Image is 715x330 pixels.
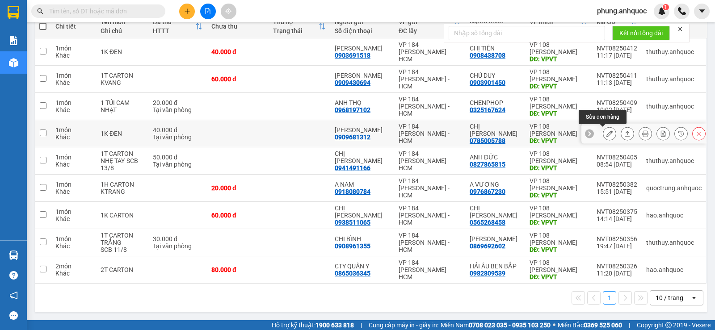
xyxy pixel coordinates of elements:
span: Kết nối tổng đài [619,28,663,38]
div: 0976867230 [470,188,505,195]
div: NVT08250409 [597,99,637,106]
div: VP 184 [PERSON_NAME] - HCM [399,177,461,199]
th: Toggle SortBy [148,15,207,38]
div: 0982809539 [470,270,505,277]
div: 30.000 đ [153,235,202,242]
div: Khác [55,242,92,250]
th: Toggle SortBy [269,15,330,38]
img: logo-vxr [8,6,19,19]
div: hao.anhquoc [646,212,702,219]
strong: 1900 633 818 [315,322,354,329]
div: Tại văn phòng [153,242,202,250]
div: Khác [55,215,92,222]
div: VP 108 [PERSON_NAME] [530,232,588,246]
img: icon-new-feature [658,7,666,15]
div: DĐ: VPVT [530,164,588,171]
div: 40.000 đ [153,126,202,134]
div: thuthuy.anhquoc [646,75,702,83]
div: DĐ: VPVT [530,110,588,117]
div: VP 184 [PERSON_NAME] - HCM [399,68,461,90]
div: 15:51 [DATE] [597,188,637,195]
div: 19:47 [DATE] [597,242,637,250]
span: search [37,8,43,14]
div: NVT08250411 [597,72,637,79]
div: 80.000 đ [211,266,264,273]
div: thuthuy.anhquoc [646,239,702,246]
div: VP 184 [PERSON_NAME] - HCM [399,41,461,63]
div: 1 món [55,126,92,134]
div: 1T CARTON [101,150,144,157]
div: VP 108 [PERSON_NAME] [530,205,588,219]
div: 11:17 [DATE] [597,52,637,59]
div: VP 184 [PERSON_NAME] - HCM [399,205,461,226]
div: Tại văn phòng [153,134,202,141]
div: 08:54 [DATE] [597,161,637,168]
button: caret-down [694,4,710,19]
div: VP 108 [PERSON_NAME] [530,41,588,55]
span: notification [9,291,18,300]
div: NHẸ TAY-SCB 13/8 [101,157,144,171]
div: 10:02 [DATE] [597,106,637,113]
div: Khác [55,106,92,113]
div: 1K ĐEN [101,48,144,55]
div: Tại văn phòng [153,106,202,113]
div: VP 184 [PERSON_NAME] - HCM [399,150,461,171]
div: 0903691518 [335,52,370,59]
span: question-circle [9,271,18,280]
span: Miền Bắc [558,320,622,330]
strong: 0369 525 060 [584,322,622,329]
div: DĐ: VPVT [530,246,588,253]
div: 10 / trang [656,293,683,302]
div: VP 108 [PERSON_NAME] [530,123,588,137]
div: thuthuy.anhquoc [646,48,702,55]
span: Gửi: [8,8,21,18]
div: 1T CARTON TRẮNG [101,232,144,246]
div: CHENPHOP [470,99,521,106]
div: Sửa đơn hàng [579,110,627,124]
div: VP 184 [PERSON_NAME] - HCM [399,232,461,253]
div: 0938511065 [335,219,370,226]
input: Tìm tên, số ĐT hoặc mã đơn [49,6,155,16]
div: Khác [55,270,92,277]
div: Chưa thu [211,23,264,30]
img: phone-icon [678,7,686,15]
span: Cung cấp máy in - giấy in: [369,320,438,330]
svg: open [690,294,698,301]
div: NVT08250356 [597,235,637,242]
div: CHỊ VY [335,150,390,164]
div: HẢI ÂU BEN BẮP [470,263,521,270]
div: 40.000 đ [211,48,264,55]
input: Nhập số tổng đài [449,26,605,40]
div: NVT08250382 [597,181,637,188]
div: 0968197102 [335,106,370,113]
div: 1 món [55,154,92,161]
img: solution-icon [9,36,18,45]
div: Hưng (Tùng) [85,40,157,50]
div: 2 món [55,263,92,270]
div: 0869692602 [470,242,505,250]
div: ANH VŨ [335,126,390,134]
div: Giao hàng [621,127,634,140]
div: 0908438708 [470,52,505,59]
div: Khác [55,188,92,195]
div: 11:20 [DATE] [597,270,637,277]
span: copyright [665,322,672,328]
div: 1 món [55,208,92,215]
div: 14:14 [DATE] [597,215,637,222]
div: VP 184 [PERSON_NAME] - HCM [399,259,461,280]
div: A VƯƠNG [470,181,521,188]
div: thuthuy.anhquoc [646,157,702,164]
span: phung.anhquoc [590,5,654,17]
div: CHỊ BÌNH [335,235,390,242]
div: CHỊ HUYỀN [335,205,390,219]
div: 0909430694 [335,79,370,86]
div: VP 108 [PERSON_NAME] [8,8,79,29]
div: Số điện thoại [335,27,390,34]
div: Khác [55,161,92,168]
span: | [629,320,630,330]
sup: 1 [663,4,669,10]
div: TÙNG GIÀY [8,29,79,40]
span: | [361,320,362,330]
div: VP 108 [PERSON_NAME] [530,68,588,83]
div: A NAM [335,181,390,188]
